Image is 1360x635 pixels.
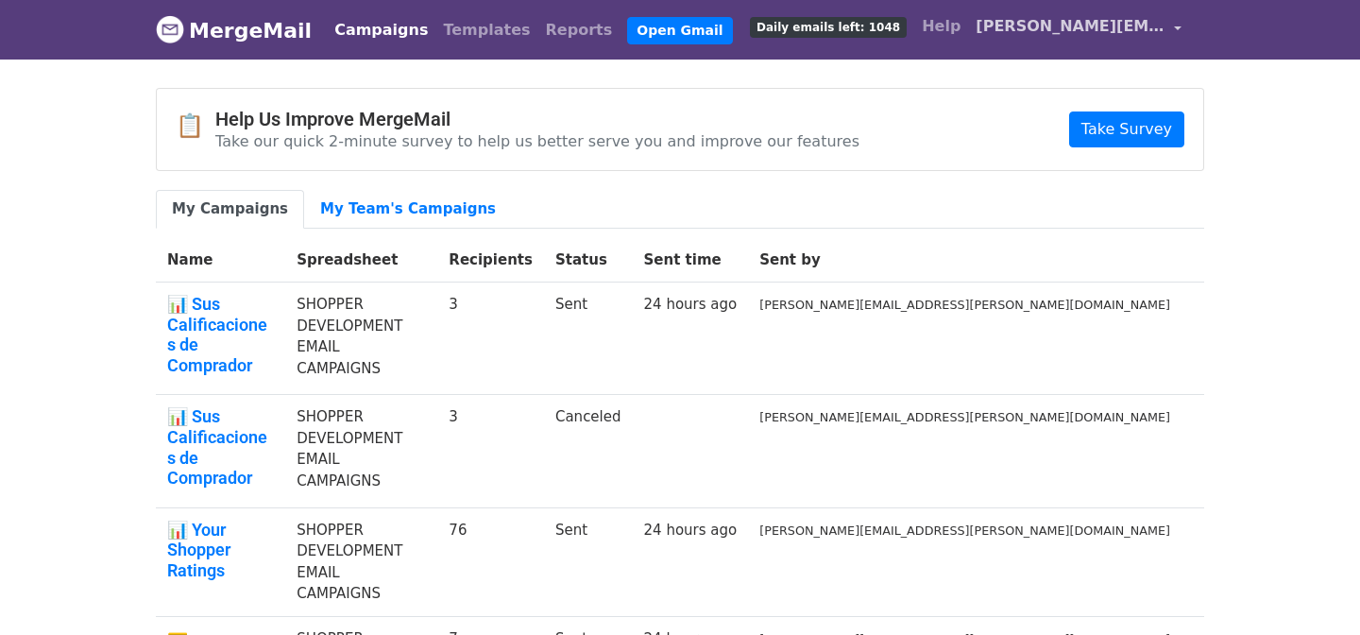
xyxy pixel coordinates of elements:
td: 3 [437,283,544,395]
span: 📋 [176,112,215,140]
th: Recipients [437,238,544,283]
a: 📊 Your Shopper Ratings [167,520,274,581]
a: [PERSON_NAME][EMAIL_ADDRESS][PERSON_NAME][DOMAIN_NAME] [968,8,1189,52]
th: Spreadsheet [285,238,437,283]
a: Help [914,8,968,45]
span: Daily emails left: 1048 [750,17,907,38]
span: [PERSON_NAME][EMAIL_ADDRESS][PERSON_NAME][DOMAIN_NAME] [976,15,1164,38]
h4: Help Us Improve MergeMail [215,108,859,130]
th: Sent by [748,238,1181,283]
td: Sent [544,507,633,616]
small: [PERSON_NAME][EMAIL_ADDRESS][PERSON_NAME][DOMAIN_NAME] [759,410,1170,424]
small: [PERSON_NAME][EMAIL_ADDRESS][PERSON_NAME][DOMAIN_NAME] [759,523,1170,538]
th: Name [156,238,285,283]
th: Status [544,238,633,283]
iframe: Chat Widget [1266,544,1360,635]
a: Templates [435,11,537,49]
a: 📊 Sus Calificaciones de Comprador [167,406,274,488]
a: Reports [538,11,620,49]
a: Open Gmail [627,17,732,44]
td: 3 [437,395,544,507]
p: Take our quick 2-minute survey to help us better serve you and improve our features [215,131,859,151]
td: SHOPPER DEVELOPMENT EMAIL CAMPAIGNS [285,507,437,616]
a: 24 hours ago [644,522,738,539]
a: Campaigns [327,11,435,49]
a: 24 hours ago [644,296,738,313]
td: Sent [544,283,633,395]
td: SHOPPER DEVELOPMENT EMAIL CAMPAIGNS [285,283,437,395]
th: Sent time [633,238,749,283]
td: SHOPPER DEVELOPMENT EMAIL CAMPAIGNS [285,395,437,507]
a: Daily emails left: 1048 [742,8,914,45]
a: My Team's Campaigns [304,190,512,229]
small: [PERSON_NAME][EMAIL_ADDRESS][PERSON_NAME][DOMAIN_NAME] [759,298,1170,312]
a: My Campaigns [156,190,304,229]
img: MergeMail logo [156,15,184,43]
a: MergeMail [156,10,312,50]
a: Take Survey [1069,112,1184,147]
td: 76 [437,507,544,616]
a: 📊 Sus Calificaciones de Comprador [167,294,274,375]
td: Canceled [544,395,633,507]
